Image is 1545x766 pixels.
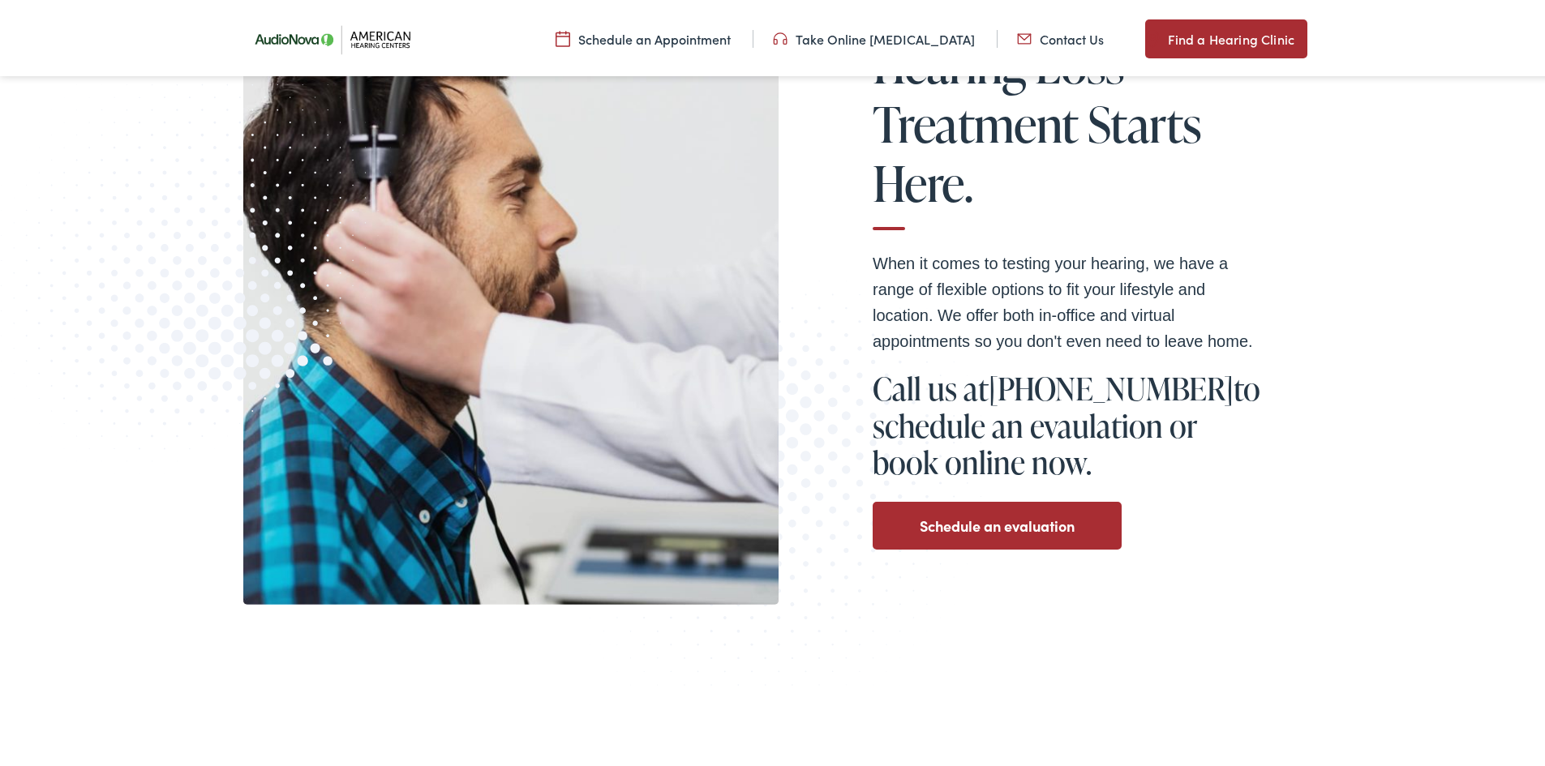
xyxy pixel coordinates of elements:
[556,27,731,45] a: Schedule an Appointment
[773,27,788,45] img: utility icon
[773,27,975,45] a: Take Online [MEDICAL_DATA]
[1035,35,1125,88] span: Loss
[873,153,972,207] span: Here.
[564,275,993,716] img: Bottom portion of a graphic image with a halftone pattern, adding to the site's aesthetic appeal.
[1145,26,1160,45] img: utility icon
[989,364,1234,406] a: [PHONE_NUMBER]
[556,27,570,45] img: utility icon
[1145,16,1307,55] a: Find a Hearing Clinic
[873,94,1079,148] span: Treatment
[873,367,1262,478] h1: Call us at to schedule an evaulation or book online now.
[920,510,1075,536] a: Schedule an evaluation
[873,35,1026,88] span: Hearing
[1088,94,1201,148] span: Starts
[1017,27,1032,45] img: utility icon
[873,247,1262,351] p: When it comes to testing your hearing, we have a range of flexible options to fit your lifestyle ...
[1017,27,1104,45] a: Contact Us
